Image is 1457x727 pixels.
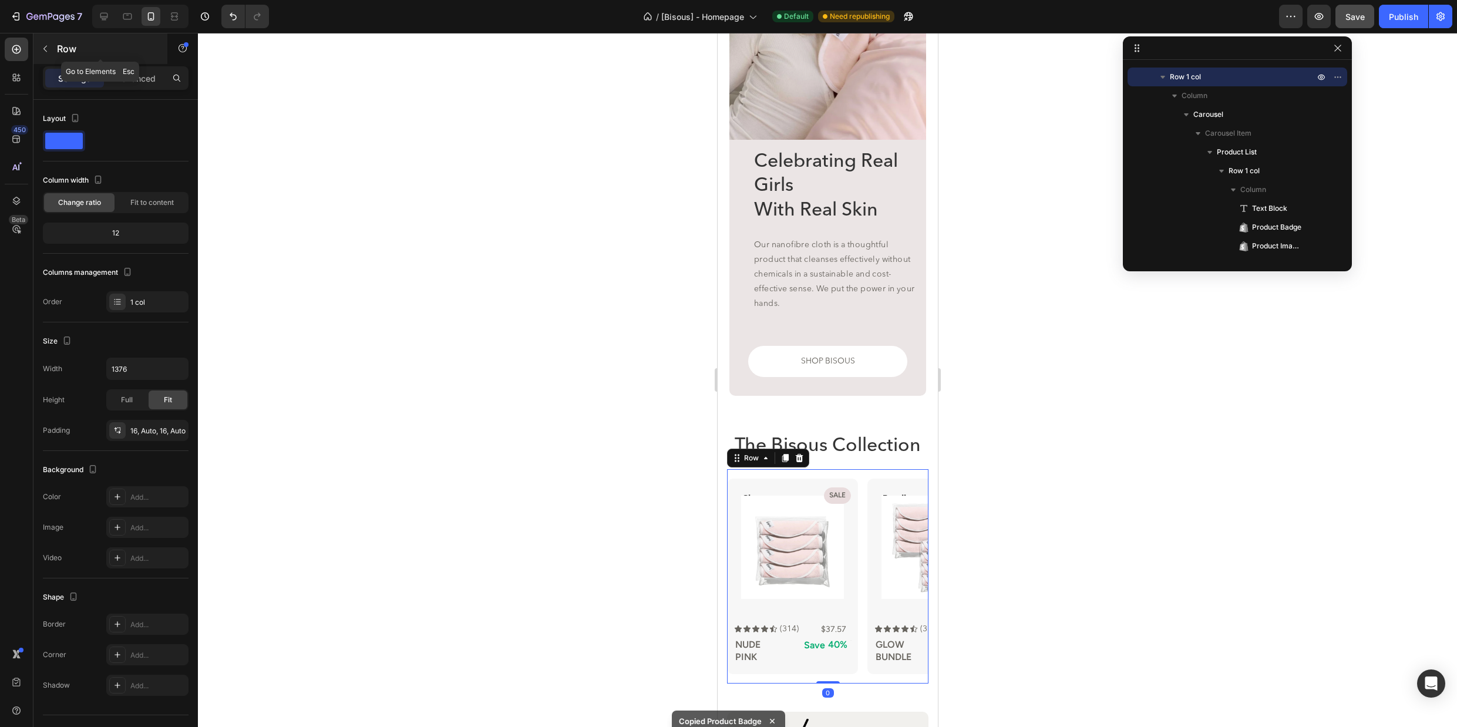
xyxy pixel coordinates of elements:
span: / [656,11,659,23]
div: Layout [43,111,82,127]
div: 12 [45,225,186,241]
p: Row [57,42,157,56]
div: Corner [43,649,66,660]
div: Add... [130,553,186,564]
p: (314) [203,589,221,604]
button: Publish [1379,5,1428,28]
span: [Bisous] - Homepage [661,11,744,23]
div: Column width [43,173,105,189]
div: Background [43,462,100,478]
p: 7 [77,9,82,23]
div: Shape [43,590,80,605]
div: 0 [105,655,116,665]
div: Columns management [43,265,134,281]
div: Color [43,492,61,502]
span: Carousel Item [1205,127,1251,139]
div: Undo/Redo [221,5,269,28]
input: Auto [107,358,188,379]
span: Full [121,395,133,405]
span: Product Badge [1252,221,1301,233]
a: Bisous Glow Bundles [164,463,267,566]
div: Add... [130,523,186,533]
div: Beta [9,215,28,224]
div: Image [43,522,63,533]
span: Product List [1217,146,1257,158]
span: Text Block [1252,203,1287,214]
div: 450 [11,125,28,134]
span: Row 1 col [1229,165,1260,177]
div: Add... [130,492,186,503]
span: Fit [164,395,172,405]
div: 16, Auto, 16, Auto [130,426,186,436]
span: Column [1182,90,1207,102]
div: Border [43,619,66,630]
p: Advanced [116,72,156,85]
span: Change ratio [58,197,101,208]
span: Row 1 col [1170,71,1201,83]
span: Product Images [1252,240,1303,252]
div: Row [24,420,43,430]
button: Save [1335,5,1374,28]
span: Need republishing [830,11,890,22]
div: Publish [1389,11,1418,23]
div: Order [43,297,62,307]
div: Add... [130,650,186,661]
p: Copied Product Badge [679,715,762,727]
button: 7 [5,5,88,28]
iframe: Design area [718,33,938,727]
div: Shadow [43,680,70,691]
div: Add... [130,681,186,691]
div: Size [43,334,74,349]
div: Padding [43,425,70,436]
div: Height [43,395,65,405]
h2: Glow Bundle [157,605,223,632]
span: Save [1345,12,1365,22]
div: Open Intercom Messenger [1417,669,1445,698]
p: Bundles [165,459,280,473]
span: Carousel [1193,109,1223,120]
div: Add... [130,620,186,630]
span: Column [1240,184,1266,196]
div: 1 col [130,297,186,308]
div: Width [43,363,62,374]
div: Video [43,553,62,563]
span: Fit to content [130,197,174,208]
p: Settings [58,72,91,85]
span: Default [784,11,809,22]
